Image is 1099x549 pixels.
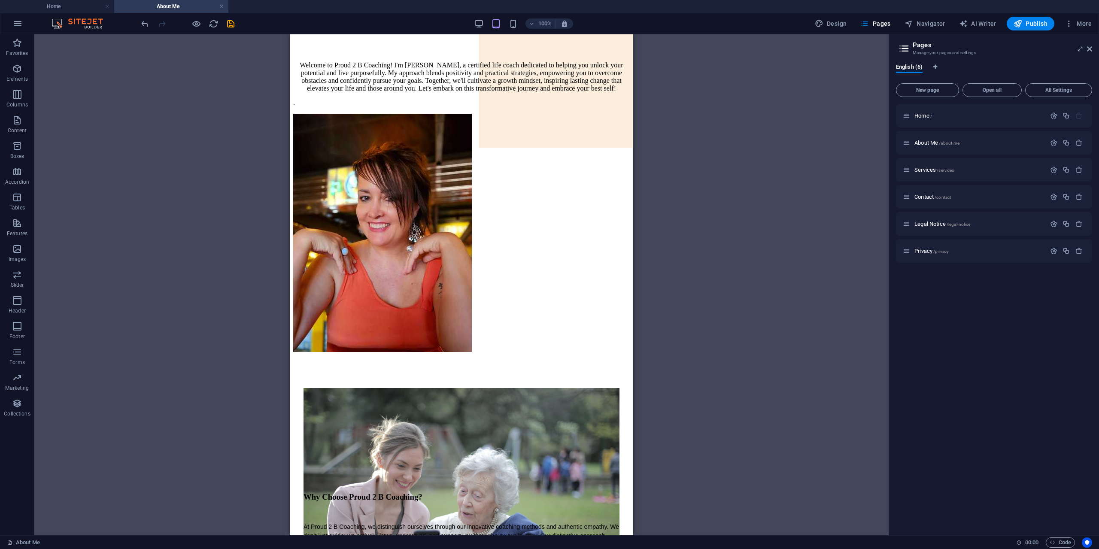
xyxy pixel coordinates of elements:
[1050,193,1057,200] div: Settings
[914,167,954,173] span: Click to open page
[1063,220,1070,227] div: Duplicate
[1031,539,1032,546] span: :
[896,62,923,74] span: English (6)
[9,333,25,340] p: Footer
[912,221,1046,227] div: Legal Notice/legal-notice
[1075,166,1083,173] div: Remove
[9,359,25,366] p: Forms
[10,153,24,160] p: Boxes
[9,204,25,211] p: Tables
[1050,166,1057,173] div: Settings
[900,88,955,93] span: New page
[914,194,951,200] span: Click to open page
[209,19,219,29] i: Reload page
[1050,220,1057,227] div: Settings
[1075,112,1083,119] div: The startpage cannot be deleted
[561,20,568,27] i: On resize automatically adjust zoom level to fit chosen device.
[1016,537,1039,548] h6: Session time
[1050,247,1057,255] div: Settings
[959,19,996,28] span: AI Writer
[914,112,932,119] span: Click to open page
[49,18,114,29] img: Editor Logo
[935,195,951,200] span: /contact
[1063,247,1070,255] div: Duplicate
[912,140,1046,146] div: About Me/about-me
[525,18,556,29] button: 100%
[913,41,1092,49] h2: Pages
[7,537,40,548] a: Click to cancel selection. Double-click to open Pages
[8,127,27,134] p: Content
[912,194,1046,200] div: Contact/contact
[1025,83,1092,97] button: All Settings
[5,385,29,391] p: Marketing
[1075,247,1083,255] div: Remove
[937,168,954,173] span: /services
[7,230,27,237] p: Features
[914,248,949,254] span: Click to open page
[6,50,28,57] p: Favorites
[114,2,228,11] h4: About Me
[912,167,1046,173] div: Services/services
[901,17,949,30] button: Navigator
[6,76,28,82] p: Elements
[896,83,959,97] button: New page
[962,83,1022,97] button: Open all
[208,18,219,29] button: reload
[225,18,236,29] button: save
[1075,193,1083,200] div: Remove
[1063,166,1070,173] div: Duplicate
[1050,537,1071,548] span: Code
[1063,112,1070,119] div: Duplicate
[930,114,932,118] span: /
[933,249,949,254] span: /privacy
[9,256,26,263] p: Images
[966,88,1018,93] span: Open all
[6,101,28,108] p: Columns
[9,307,26,314] p: Header
[1029,88,1088,93] span: All Settings
[860,19,890,28] span: Pages
[913,49,1075,57] h3: Manage your pages and settings
[912,113,1046,118] div: Home/
[5,179,29,185] p: Accordion
[538,18,552,29] h6: 100%
[226,19,236,29] i: Save (Ctrl+S)
[914,140,959,146] span: Click to open page
[939,141,959,146] span: /about-me
[956,17,1000,30] button: AI Writer
[1046,537,1075,548] button: Code
[811,17,850,30] div: Design (Ctrl+Alt+Y)
[1025,537,1038,548] span: 00 00
[4,410,30,417] p: Collections
[1061,17,1095,30] button: More
[857,17,894,30] button: Pages
[1075,220,1083,227] div: Remove
[947,222,971,227] span: /legal-notice
[1007,17,1054,30] button: Publish
[811,17,850,30] button: Design
[1050,139,1057,146] div: Settings
[1065,19,1092,28] span: More
[1063,139,1070,146] div: Duplicate
[1063,193,1070,200] div: Duplicate
[1075,139,1083,146] div: Remove
[815,19,847,28] span: Design
[11,282,24,288] p: Slider
[905,19,945,28] span: Navigator
[1050,112,1057,119] div: Settings
[140,18,150,29] button: undo
[914,221,970,227] span: Click to open page
[140,19,150,29] i: Undo: Delete elements (Ctrl+Z)
[1014,19,1047,28] span: Publish
[896,64,1092,80] div: Language Tabs
[912,248,1046,254] div: Privacy/privacy
[1082,537,1092,548] button: Usercentrics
